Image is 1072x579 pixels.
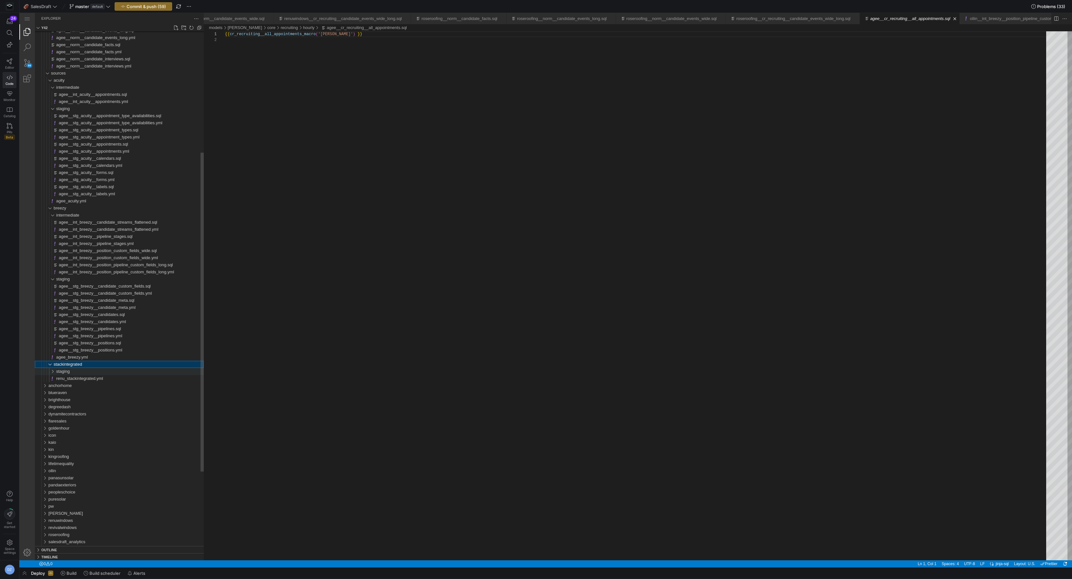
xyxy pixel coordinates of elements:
div: /models/agee/normalized/candidates/agee__norm__candidate_events_long.yml [30,21,184,28]
button: Problems (33) [1030,2,1067,11]
div: /models/agee/sources/acuity/staging/agee__stg_acuity__forms.sql [32,156,184,163]
span: agee__stg_breezy__candidate_custom_fields.sql [39,271,131,276]
div: agee__stg_breezy__pipelines.yml [15,320,184,327]
div: /models/kin [29,433,184,440]
a: No Problems [18,547,35,554]
div: agee__norm__candidate_interviews.sql [15,43,184,50]
div: agee__stg_acuity__calendars.yml [15,149,184,156]
div: agee__int_breezy__pipeline_stages.yml [15,227,184,234]
div: /models/agee/sources/acuity/staging/agee__stg_acuity__appointment_types.yml [32,121,184,128]
div: /models/agee/sources/breezy/staging/agee__stg_breezy__pipelines.sql [32,312,184,320]
a: Ln 1, Col 1 [897,547,919,554]
div: agee__stg_breezy__candidate_custom_fields.yml [15,277,184,284]
span: agee__stg_breezy__positions.yml [39,335,103,340]
div: sources [15,57,184,64]
span: Code [5,82,14,86]
div: /models/agee/sources/acuity/staging/agee__stg_acuity__calendars.sql [32,142,184,149]
div: /models/agee/sources/breezy/intermediate/agee__int_breezy__position_custom_fields_wide.yml [32,241,184,249]
span: agee__stg_acuity__appointment_types.sql [39,115,119,119]
button: Help [3,488,16,505]
div: /models/agee/sources/stackintegrated/staging [37,355,184,362]
div: agee_breezy.yml [15,341,184,348]
div: panasunsolar [15,462,184,469]
span: agee__int_breezy__pipeline_stages.sql [39,221,113,226]
a: [PERSON_NAME] [208,12,243,17]
div: agee__stg_breezy__candidates.yml [15,305,184,312]
li: Close (⌘W) [832,3,839,9]
div: agee__stg_acuity__forms.yml [15,163,184,170]
span: agee__norm__candidate_interviews.sql [37,44,111,48]
div: /models/kingroofing [29,440,184,447]
span: agee__int_acuity__appointments.sql [39,79,108,84]
a: Catalog [3,104,16,120]
span: agee__int_breezy__position_custom_fields_wide.sql [39,235,138,240]
div: Files Explorer [15,18,184,533]
span: staging [37,264,50,269]
div: /models/agee/sources/acuity/staging/agee__stg_acuity__appointments.yml [32,135,184,142]
span: agee__norm__candidate_facts.sql [37,29,101,34]
div: /models/agee/sources/acuity/staging/agee__stg_acuity__forms.yml [32,163,184,170]
span: ollin [29,455,36,460]
span: master [75,4,89,9]
div: Outline Section [15,533,184,540]
span: agee__stg_acuity__forms.yml [39,164,95,169]
span: agee_breezy.yml [37,342,68,347]
a: Close (⌘W) [932,3,939,9]
div: /models/pandaexteriors [29,469,184,476]
span: renu_stackintegrated.yml [37,363,84,368]
a: roseroofing__norm__candidate_events_wide.sql [607,3,697,8]
div: /models/revivalwindows [29,511,184,518]
h3: Outline [22,533,37,541]
div: /models/agee/sources/breezy/intermediate/agee__int_breezy__pipeline_stages.yml [32,227,184,234]
div: /models/agee/sources/breezy/staging [37,263,184,270]
div: /models/anchorhome [29,369,184,376]
span: Editor [5,66,14,69]
div: agee__stg_acuity__labels.sql [15,170,184,178]
span: renuwindows [29,505,54,510]
div: /models/panasunsolar [29,462,184,469]
div: /models/agee/sources/acuity/staging [37,92,184,99]
a: Collapse Folders in Explorer [177,12,183,18]
a: New Folder... [161,12,168,18]
div: /models/agee/sources/breezy/staging/agee__stg_breezy__candidate_meta.sql [32,284,184,291]
div: /models/agee/sources/acuity/staging/agee__stg_acuity__appointment_types.sql [32,114,184,121]
span: degreedash [29,391,51,396]
div: agee__int_breezy__position_pipeline_custom_fields_long.sql [15,249,184,256]
div: agee__int_acuity__appointments.yml [15,85,184,92]
div: anchorhome [15,369,184,376]
div: blueraven [15,376,184,383]
div: agee__int_breezy__candidate_streams_flattened.yml [15,213,184,220]
span: staging [37,356,50,361]
span: agee__int_breezy__position_custom_fields_wide.yml [39,242,139,247]
span: Monitor [4,98,15,102]
span: 🏈 [24,4,28,9]
div: /models/agee/sources/breezy/staging/agee__stg_breezy__positions.sql [32,327,184,334]
a: models [190,12,203,17]
span: agee__stg_acuity__forms.sql [39,157,94,162]
button: masterdefault [68,2,112,11]
div: agee__stg_acuity__appointment_type_availabilities.sql [15,99,184,107]
span: lifetimequality [29,448,55,453]
div: /models/agee/sources/breezy/intermediate/agee__int_breezy__position_custom_fields_wide.sql [32,234,184,241]
span: agee__stg_acuity__labels.yml [39,178,96,183]
div: /models/agee/sources/breezy/staging/agee__stg_breezy__candidates.yml [32,305,184,312]
div: kin [15,433,184,440]
span: SalesDraft [31,4,51,9]
li: New File... [153,12,160,18]
span: intermediate [37,200,60,205]
a: Spacesettings [3,537,16,557]
span: agee__norm__candidate_events_long.yml [37,22,116,27]
div: kaio [15,426,184,433]
span: agee__stg_acuity__labels.sql [39,171,95,176]
div: /models/agee/sources/breezy [34,192,184,199]
span: revivalwindows [29,512,57,517]
span: pw [29,491,35,496]
div: /models/agee/sources/breezy/intermediate/agee__int_breezy__candidate_streams_flattened.sql [32,206,184,213]
div: /models/agee/normalized/candidates/agee__norm__candidate_interviews.yml [30,50,184,57]
span: agee__stg_breezy__candidates.yml [39,306,107,311]
div: agee__int_breezy__position_custom_fields_wide.yml [15,241,184,249]
button: Commit & push (59) [115,2,172,11]
div: /models/agee/sources/stackintegrated [34,348,184,355]
span: Space settings [4,547,16,554]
